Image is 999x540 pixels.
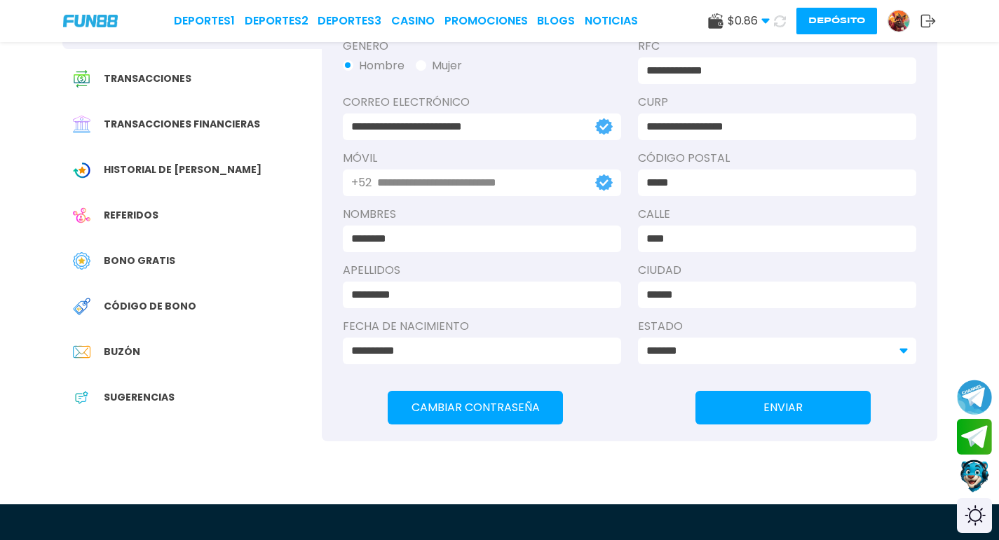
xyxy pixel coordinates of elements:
[888,11,909,32] img: Avatar
[62,63,322,95] a: Transaction HistoryTransacciones
[104,254,175,268] span: Bono Gratis
[585,13,638,29] a: NOTICIAS
[638,38,916,55] label: RFC
[174,13,235,29] a: Deportes1
[638,150,916,167] label: Código Postal
[638,318,916,335] label: Estado
[888,10,920,32] a: Avatar
[104,162,261,177] span: Historial de [PERSON_NAME]
[62,291,322,322] a: Redeem BonusCódigo de bono
[73,116,90,133] img: Financial Transaction
[957,419,992,455] button: Join telegram
[351,174,372,191] p: +52
[957,458,992,494] button: Contact customer service
[343,57,405,74] button: Hombre
[245,13,308,29] a: Deportes2
[343,318,621,335] label: Fecha de Nacimiento
[104,208,158,223] span: Referidos
[728,13,770,29] span: $ 0.86
[73,207,90,224] img: Referral
[957,379,992,415] button: Join telegram channel
[343,38,621,55] label: Género
[388,391,563,424] button: Cambiar Contraseña
[391,13,435,29] a: CASINO
[73,70,90,88] img: Transaction History
[537,13,575,29] a: BLOGS
[62,200,322,231] a: ReferralReferidos
[343,206,621,223] label: NOMBRES
[796,8,877,34] button: Depósito
[104,117,260,132] span: Transacciones financieras
[62,382,322,413] a: App FeedbackSugerencias
[318,13,381,29] a: Deportes3
[62,245,322,277] a: Free BonusBono Gratis
[62,154,322,186] a: Wagering TransactionHistorial de [PERSON_NAME]
[73,389,90,406] img: App Feedback
[343,150,621,167] label: Móvil
[343,94,621,111] label: Correo electrónico
[62,336,322,368] a: InboxBuzón
[104,299,196,314] span: Código de bono
[62,109,322,140] a: Financial TransactionTransacciones financieras
[638,262,916,279] label: Ciudad
[343,262,621,279] label: APELLIDOS
[444,13,528,29] a: Promociones
[73,343,90,361] img: Inbox
[104,71,191,86] span: Transacciones
[638,94,916,111] label: CURP
[104,390,175,405] span: Sugerencias
[695,391,871,424] button: ENVIAR
[957,498,992,533] div: Switch theme
[104,345,140,359] span: Buzón
[73,161,90,179] img: Wagering Transaction
[73,252,90,270] img: Free Bonus
[63,15,118,27] img: Company Logo
[416,57,462,74] button: Mujer
[73,298,90,315] img: Redeem Bonus
[638,206,916,223] label: Calle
